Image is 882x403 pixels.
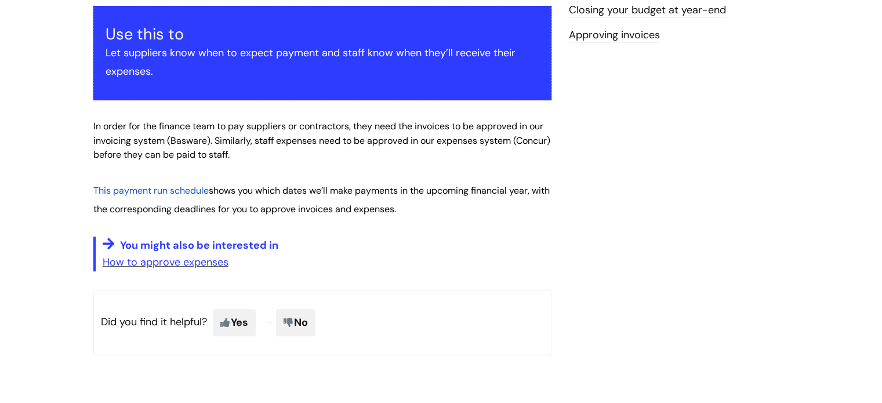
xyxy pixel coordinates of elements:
[93,183,209,197] a: This payment run schedule
[569,28,660,43] a: Approving invoices
[93,120,550,161] span: In order for the finance team to pay suppliers or contractors, they need the invoices to be appro...
[276,309,315,336] span: No
[106,25,539,43] h3: Use this to
[106,43,539,81] p: Let suppliers know when to expect payment and staff know when they’ll receive their expenses.
[93,184,550,215] span: shows you which dates we’ll make payments in the upcoming financial year, with the corresponding ...
[213,309,256,336] span: Yes
[103,255,228,269] a: How to approve expenses
[93,290,551,355] p: Did you find it helpful?
[120,238,278,252] span: You might also be interested in
[569,3,726,18] a: Closing your budget at year-end
[93,184,209,197] span: This payment run schedule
